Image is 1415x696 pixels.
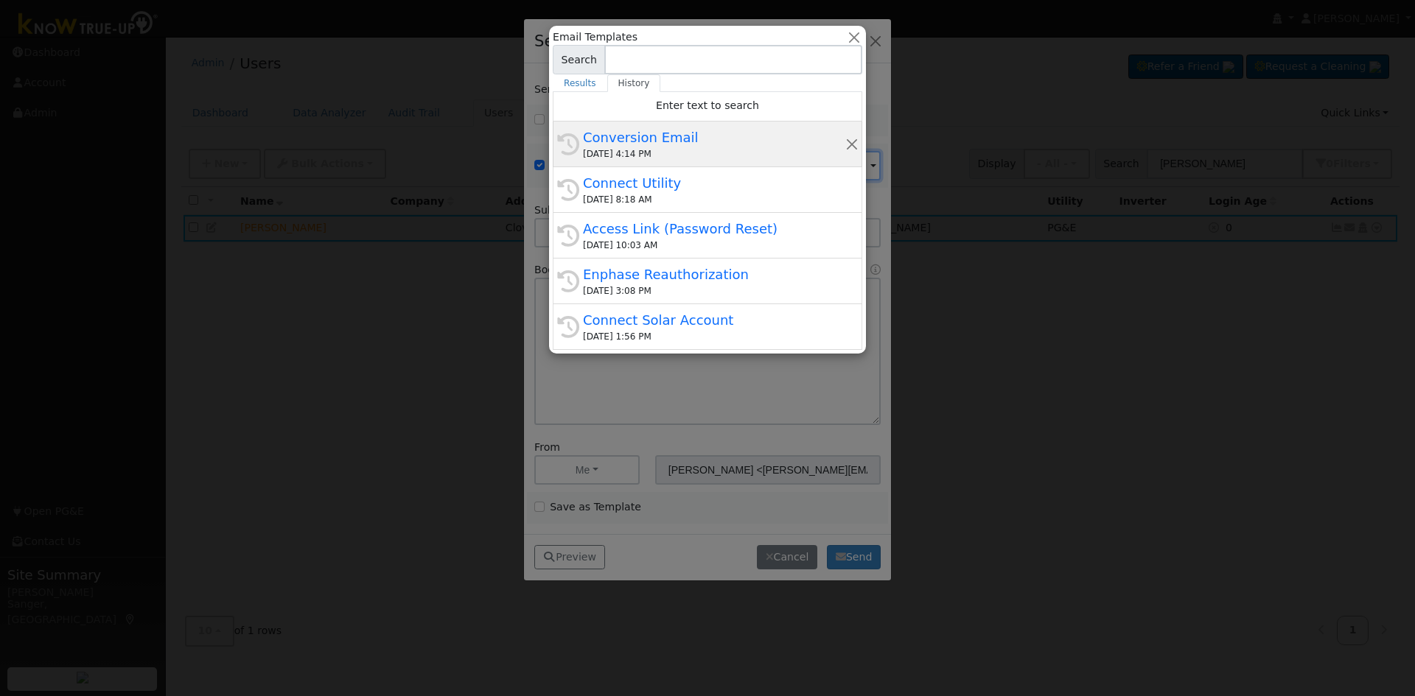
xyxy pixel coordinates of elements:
div: [DATE] 4:14 PM [583,147,845,161]
span: Search [553,45,605,74]
div: Connect Solar Account [583,310,845,330]
div: Conversion Email [583,127,845,147]
div: [DATE] 3:08 PM [583,284,845,298]
i: History [557,270,579,292]
div: Enphase Reauthorization [583,264,845,284]
i: History [557,133,579,155]
i: History [557,316,579,338]
div: [DATE] 8:18 AM [583,193,845,206]
div: Access Link (Password Reset) [583,219,845,239]
a: Results [553,74,607,92]
span: Enter text to search [656,99,759,111]
div: Connect Utility [583,173,845,193]
i: History [557,179,579,201]
i: History [557,225,579,247]
div: [DATE] 10:03 AM [583,239,845,252]
div: [DATE] 1:56 PM [583,330,845,343]
span: Email Templates [553,29,637,45]
button: Remove this history [845,136,859,152]
a: History [607,74,661,92]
